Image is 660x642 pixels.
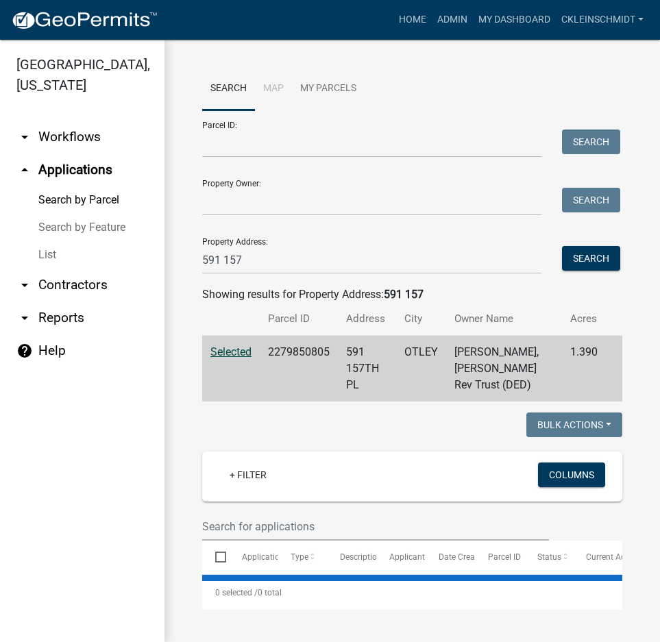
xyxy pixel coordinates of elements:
[338,336,396,402] td: 591 157TH PL
[396,336,446,402] td: OTLEY
[16,343,33,359] i: help
[202,513,549,541] input: Search for applications
[556,7,649,33] a: ckleinschmidt
[439,552,487,562] span: Date Created
[426,541,475,573] datatable-header-cell: Date Created
[202,286,622,303] div: Showing results for Property Address:
[210,345,252,358] a: Selected
[562,188,620,212] button: Search
[260,303,338,335] th: Parcel ID
[16,162,33,178] i: arrow_drop_up
[562,303,606,335] th: Acres
[389,552,425,562] span: Applicant
[260,336,338,402] td: 2279850805
[202,67,255,111] a: Search
[228,541,278,573] datatable-header-cell: Application Number
[202,541,228,573] datatable-header-cell: Select
[538,462,605,487] button: Columns
[562,336,606,402] td: 1.390
[16,129,33,145] i: arrow_drop_down
[278,541,327,573] datatable-header-cell: Type
[475,541,524,573] datatable-header-cell: Parcel ID
[327,541,376,573] datatable-header-cell: Description
[526,412,622,437] button: Bulk Actions
[573,541,622,573] datatable-header-cell: Current Activity
[446,303,562,335] th: Owner Name
[219,462,278,487] a: + Filter
[562,129,620,154] button: Search
[488,552,521,562] span: Parcel ID
[473,7,556,33] a: My Dashboard
[396,303,446,335] th: City
[338,303,396,335] th: Address
[562,246,620,271] button: Search
[376,541,426,573] datatable-header-cell: Applicant
[432,7,473,33] a: Admin
[446,336,562,402] td: [PERSON_NAME], [PERSON_NAME] Rev Trust (DED)
[393,7,432,33] a: Home
[16,277,33,293] i: arrow_drop_down
[16,310,33,326] i: arrow_drop_down
[292,67,365,111] a: My Parcels
[384,288,424,301] strong: 591 157
[537,552,561,562] span: Status
[242,552,317,562] span: Application Number
[586,552,643,562] span: Current Activity
[524,541,573,573] datatable-header-cell: Status
[340,552,382,562] span: Description
[291,552,308,562] span: Type
[215,588,258,597] span: 0 selected /
[202,576,622,610] div: 0 total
